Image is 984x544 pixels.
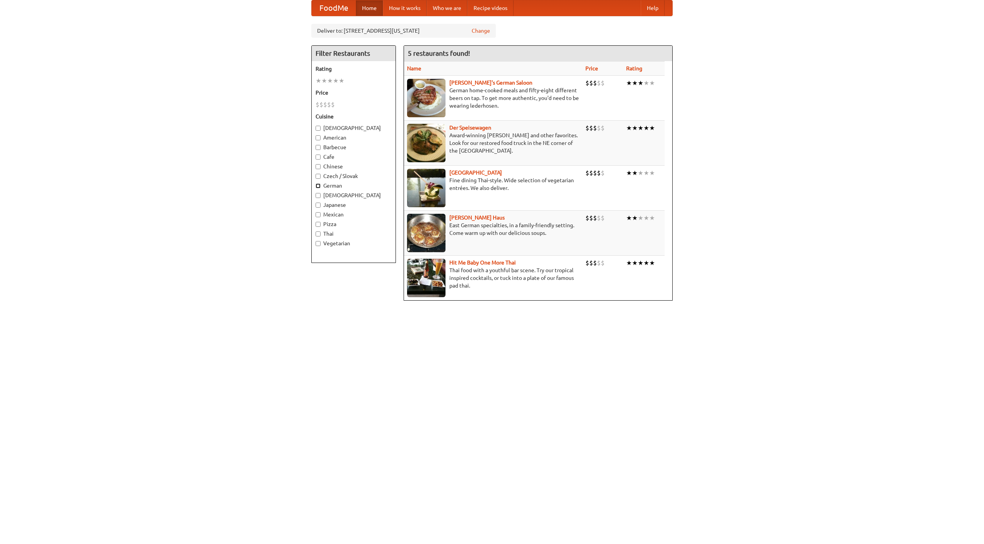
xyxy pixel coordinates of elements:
li: $ [593,79,597,87]
li: ★ [632,124,638,132]
a: Change [472,27,490,35]
li: $ [601,259,605,267]
li: ★ [638,169,643,177]
ng-pluralize: 5 restaurants found! [408,50,470,57]
li: ★ [649,259,655,267]
li: $ [601,79,605,87]
input: American [316,135,321,140]
label: Thai [316,230,392,238]
input: Vegetarian [316,241,321,246]
label: [DEMOGRAPHIC_DATA] [316,191,392,199]
label: Pizza [316,220,392,228]
input: Czech / Slovak [316,174,321,179]
label: Mexican [316,211,392,218]
li: ★ [626,259,632,267]
p: German home-cooked meals and fifty-eight different beers on tap. To get more authentic, you'd nee... [407,87,579,110]
label: [DEMOGRAPHIC_DATA] [316,124,392,132]
label: Japanese [316,201,392,209]
input: Barbecue [316,145,321,150]
label: Czech / Slovak [316,172,392,180]
li: $ [597,79,601,87]
li: ★ [327,77,333,85]
li: $ [585,79,589,87]
h5: Cuisine [316,113,392,120]
label: American [316,134,392,141]
li: ★ [643,169,649,177]
input: Pizza [316,222,321,227]
li: ★ [638,259,643,267]
p: Thai food with a youthful bar scene. Try our tropical inspired cocktails, or tuck into a plate of... [407,266,579,289]
img: esthers.jpg [407,79,445,117]
h5: Price [316,89,392,96]
a: Home [356,0,383,16]
a: [GEOGRAPHIC_DATA] [449,170,502,176]
li: $ [589,259,593,267]
li: $ [331,100,335,109]
input: Chinese [316,164,321,169]
li: $ [593,259,597,267]
li: $ [323,100,327,109]
a: Der Speisewagen [449,125,491,131]
img: satay.jpg [407,169,445,207]
a: Rating [626,65,642,72]
li: $ [589,79,593,87]
li: ★ [638,124,643,132]
p: Fine dining Thai-style. Wide selection of vegetarian entrées. We also deliver. [407,176,579,192]
a: Price [585,65,598,72]
li: $ [327,100,331,109]
li: $ [593,169,597,177]
li: ★ [339,77,344,85]
h4: Filter Restaurants [312,46,396,61]
a: Hit Me Baby One More Thai [449,260,516,266]
li: $ [593,124,597,132]
li: ★ [643,259,649,267]
li: ★ [649,124,655,132]
li: $ [589,169,593,177]
li: $ [601,169,605,177]
li: $ [597,214,601,222]
li: ★ [643,79,649,87]
li: ★ [626,169,632,177]
a: [PERSON_NAME] Haus [449,215,505,221]
a: Name [407,65,421,72]
li: $ [597,259,601,267]
li: ★ [632,214,638,222]
li: ★ [649,169,655,177]
label: German [316,182,392,190]
li: ★ [626,79,632,87]
a: [PERSON_NAME]'s German Saloon [449,80,532,86]
input: Japanese [316,203,321,208]
li: $ [585,124,589,132]
input: Thai [316,231,321,236]
li: $ [585,259,589,267]
li: ★ [632,259,638,267]
li: ★ [333,77,339,85]
label: Vegetarian [316,240,392,247]
img: babythai.jpg [407,259,445,297]
p: Award-winning [PERSON_NAME] and other favorites. Look for our restored food truck in the NE corne... [407,131,579,155]
li: ★ [626,214,632,222]
li: $ [316,100,319,109]
input: Mexican [316,212,321,217]
li: $ [589,124,593,132]
a: How it works [383,0,427,16]
div: Deliver to: [STREET_ADDRESS][US_STATE] [311,24,496,38]
li: ★ [638,79,643,87]
li: $ [585,169,589,177]
li: ★ [643,124,649,132]
li: ★ [649,214,655,222]
a: Recipe videos [467,0,514,16]
li: $ [319,100,323,109]
li: $ [597,169,601,177]
p: East German specialties, in a family-friendly setting. Come warm up with our delicious soups. [407,221,579,237]
a: FoodMe [312,0,356,16]
input: German [316,183,321,188]
img: kohlhaus.jpg [407,214,445,252]
li: ★ [321,77,327,85]
li: $ [601,214,605,222]
li: $ [601,124,605,132]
